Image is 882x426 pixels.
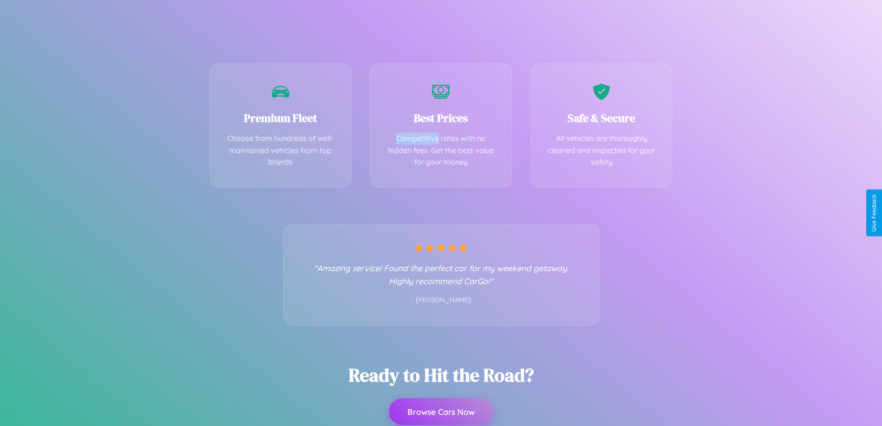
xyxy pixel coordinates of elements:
p: All vehicles are thoroughly cleaned and inspected for your safety [545,133,658,168]
p: - [PERSON_NAME] [302,294,580,306]
div: Give Feedback [871,194,877,232]
p: Competitive rates with no hidden fees. Get the best value for your money [384,133,498,168]
p: Choose from hundreds of well-maintained vehicles from top brands [224,133,338,168]
h3: Safe & Secure [545,110,658,126]
button: Browse Cars Now [389,398,493,425]
p: "Amazing service! Found the perfect car for my weekend getaway. Highly recommend CarGo!" [302,261,580,287]
h3: Premium Fleet [224,110,338,126]
h2: Ready to Hit the Road? [349,362,534,388]
h3: Best Prices [384,110,498,126]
